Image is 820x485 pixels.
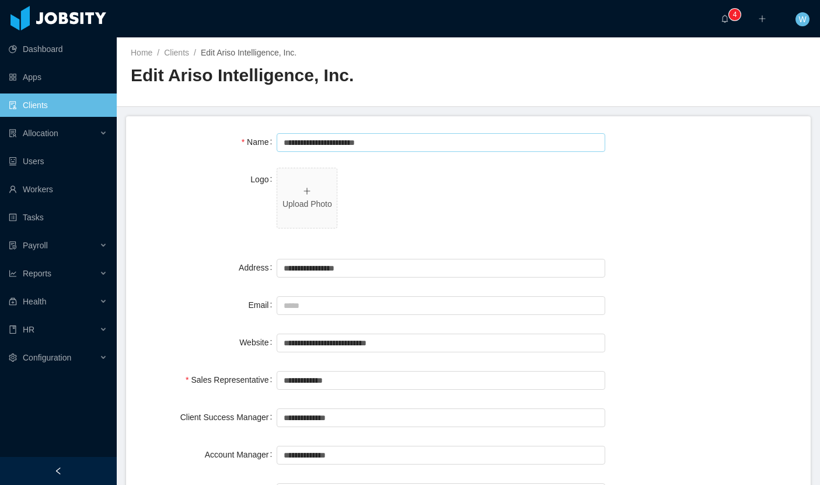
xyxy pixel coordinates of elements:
[9,206,107,229] a: icon: profileTasks
[242,137,277,147] label: Name
[201,48,296,57] span: Edit Ariso Intelligence, Inc.
[758,15,766,23] i: icon: plus
[303,187,311,195] i: icon: plus
[131,48,152,57] a: Home
[9,150,107,173] a: icon: robotUsers
[277,296,605,315] input: Email
[194,48,196,57] span: /
[9,65,107,89] a: icon: appstoreApps
[9,297,17,306] i: icon: medicine-box
[277,168,337,228] span: icon: plusUpload Photo
[23,325,34,334] span: HR
[282,198,332,210] p: Upload Photo
[9,93,107,117] a: icon: auditClients
[157,48,159,57] span: /
[277,259,605,278] input: Address
[248,300,277,310] label: Email
[131,64,469,88] h2: Edit Ariso Intelligence, Inc.
[239,263,277,272] label: Address
[9,354,17,362] i: icon: setting
[9,37,107,61] a: icon: pie-chartDashboard
[9,178,107,201] a: icon: userWorkers
[23,129,58,138] span: Allocation
[23,269,51,278] span: Reports
[9,129,17,137] i: icon: solution
[23,241,48,250] span: Payroll
[721,15,729,23] i: icon: bell
[9,269,17,278] i: icon: line-chart
[164,48,189,57] a: Clients
[729,9,741,20] sup: 4
[9,325,17,334] i: icon: book
[205,450,277,459] label: Account Manager
[239,338,277,347] label: Website
[733,9,737,20] p: 4
[277,133,605,152] input: Name
[250,175,277,184] label: Logo
[9,241,17,250] i: icon: file-protect
[798,12,806,26] span: W
[23,297,46,306] span: Health
[23,353,71,362] span: Configuration
[277,334,605,352] input: Website
[186,375,277,384] label: Sales Representative
[180,413,277,422] label: Client Success Manager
